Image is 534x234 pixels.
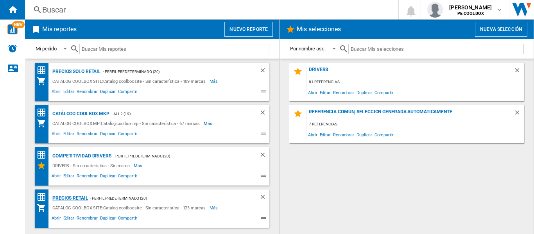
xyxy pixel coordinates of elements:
[42,4,378,15] div: Buscar
[259,109,269,119] div: Borrar
[210,203,219,213] span: Más
[50,77,210,86] div: CATALOG COOLBOX SITE:Catalog coolbox site - Sin característica - 109 marcas
[117,130,138,139] span: Compartir
[355,87,373,98] span: Duplicar
[62,214,75,224] span: Editar
[41,22,78,37] h2: Mis reportes
[37,119,50,128] div: Mi colección
[62,88,75,97] span: Editar
[50,119,204,128] div: CATALOG COOLBOX MP:Catalog coolbox mp - Sin característica - 67 marcas
[307,67,514,77] div: DRIVERS
[12,21,25,28] span: NEW
[224,22,273,37] button: Nuevo reporte
[37,108,50,118] div: Matriz de precios
[37,161,50,170] div: Mis Selecciones
[50,193,88,203] div: PRECIOS RETAIL
[79,44,269,54] input: Buscar Mis reportes
[75,172,99,182] span: Renombrar
[62,130,75,139] span: Editar
[50,151,111,161] div: COMPETITIVIDAD DRIVERS
[50,109,109,119] div: Catálogo Coolbox MKP
[319,87,332,98] span: Editar
[373,129,395,140] span: Compartir
[427,2,443,18] img: profile.jpg
[117,214,138,224] span: Compartir
[75,130,99,139] span: Renombrar
[475,22,527,37] button: Nueva selección
[514,67,524,77] div: Borrar
[355,129,373,140] span: Duplicar
[117,172,138,182] span: Compartir
[99,172,117,182] span: Duplicar
[62,172,75,182] span: Editar
[332,129,355,140] span: Renombrar
[50,88,62,97] span: Abrir
[50,203,210,213] div: CATALOG COOLBOX SITE:Catalog coolbox site - Sin característica - 123 marcas
[290,46,326,52] div: Por nombre asc.
[37,203,50,213] div: Mi colección
[348,44,524,54] input: Buscar Mis selecciones
[117,88,138,97] span: Compartir
[332,87,355,98] span: Renombrar
[75,88,99,97] span: Renombrar
[307,87,319,98] span: Abrir
[37,66,50,75] div: Matriz de precios
[37,192,50,202] div: Matriz de precios
[37,77,50,86] div: Mi colección
[109,109,244,119] div: - ALL 2 (19)
[99,130,117,139] span: Duplicar
[50,130,62,139] span: Abrir
[204,119,213,128] span: Más
[307,129,319,140] span: Abrir
[99,214,117,224] span: Duplicar
[457,11,484,16] b: PE COOLBOX
[307,109,514,120] div: Referencia común, selección generada automáticamente
[259,193,269,203] div: Borrar
[50,172,62,182] span: Abrir
[295,22,343,37] h2: Mis selecciones
[36,46,57,52] div: Mi pedido
[210,77,219,86] span: Más
[37,150,50,160] div: Matriz de precios
[259,67,269,77] div: Borrar
[307,120,524,129] div: 7 referencias
[307,77,524,87] div: 81 referencias
[75,214,99,224] span: Renombrar
[514,109,524,120] div: Borrar
[7,24,18,34] img: wise-card.svg
[99,88,117,97] span: Duplicar
[134,161,143,170] span: Más
[50,67,101,77] div: PRECIOS SOLO RETAIL
[101,67,244,77] div: - Perfil predeterminado (20)
[449,4,492,11] span: [PERSON_NAME]
[50,214,62,224] span: Abrir
[319,129,332,140] span: Editar
[259,151,269,161] div: Borrar
[88,193,244,203] div: - Perfil predeterminado (20)
[111,151,244,161] div: - Perfil predeterminado (20)
[373,87,395,98] span: Compartir
[8,44,17,53] img: alerts-logo.svg
[50,161,134,170] div: DRIVERS - Sin característica - Sin marca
